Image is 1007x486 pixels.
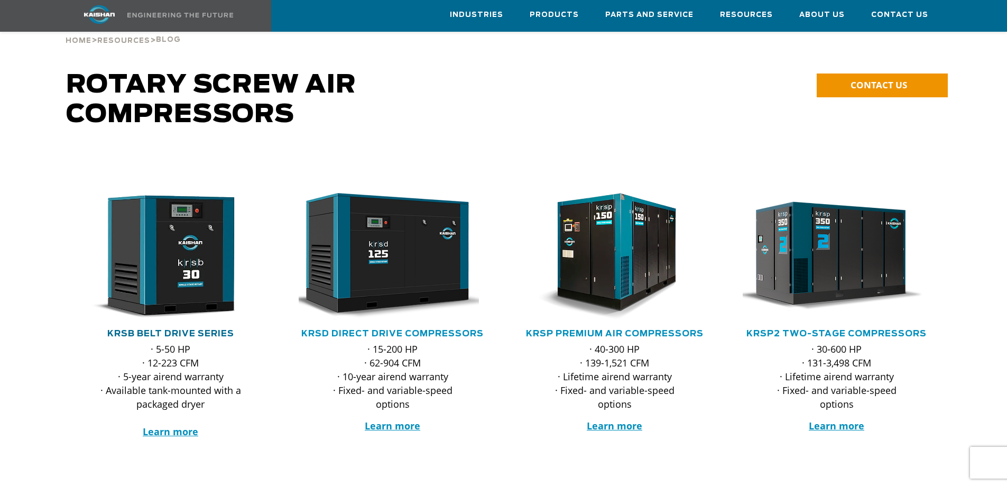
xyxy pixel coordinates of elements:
[450,9,503,21] span: Industries
[66,38,91,44] span: Home
[60,5,139,24] img: kaishan logo
[521,193,709,320] div: krsp150
[605,1,694,29] a: Parts and Service
[66,72,356,127] span: Rotary Screw Air Compressors
[530,9,579,21] span: Products
[301,329,484,338] a: KRSD Direct Drive Compressors
[764,342,910,411] p: · 30-600 HP · 131-3,498 CFM · Lifetime airend warranty · Fixed- and variable-speed options
[871,9,928,21] span: Contact Us
[320,342,466,411] p: · 15-200 HP · 62-904 CFM · 10-year airend warranty · Fixed- and variable-speed options
[746,329,927,338] a: KRSP2 Two-Stage Compressors
[77,193,265,320] div: krsb30
[851,79,907,91] span: CONTACT US
[799,1,845,29] a: About Us
[291,193,479,320] img: krsd125
[97,38,150,44] span: Resources
[605,9,694,21] span: Parts and Service
[97,35,150,45] a: Resources
[127,13,233,17] img: Engineering the future
[299,193,487,320] div: krsd125
[720,1,773,29] a: Resources
[530,1,579,29] a: Products
[817,74,948,97] a: CONTACT US
[513,193,701,320] img: krsp150
[66,35,91,45] a: Home
[587,419,642,432] a: Learn more
[735,193,923,320] img: krsp350
[69,193,257,320] img: krsb30
[156,36,181,43] span: Blog
[871,1,928,29] a: Contact Us
[720,9,773,21] span: Resources
[743,193,931,320] div: krsp350
[799,9,845,21] span: About Us
[107,329,234,338] a: KRSB Belt Drive Series
[98,342,244,438] p: · 5-50 HP · 12-223 CFM · 5-year airend warranty · Available tank-mounted with a packaged dryer
[542,342,688,411] p: · 40-300 HP · 139-1,521 CFM · Lifetime airend warranty · Fixed- and variable-speed options
[809,419,864,432] a: Learn more
[450,1,503,29] a: Industries
[526,329,704,338] a: KRSP Premium Air Compressors
[365,419,420,432] a: Learn more
[143,425,198,438] a: Learn more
